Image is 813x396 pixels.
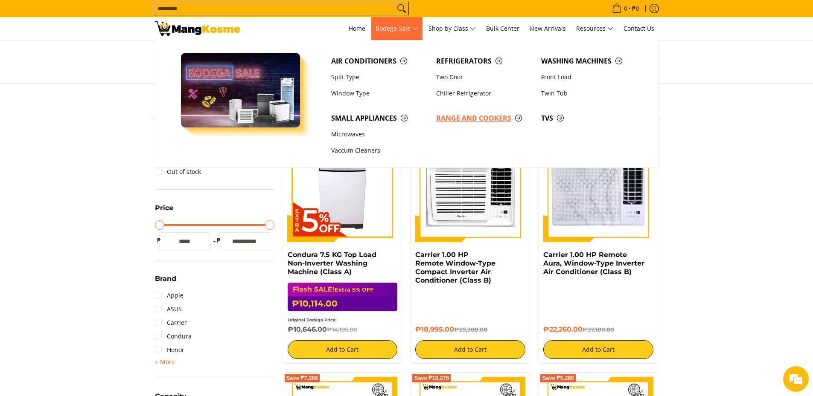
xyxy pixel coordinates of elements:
span: Save ₱19,275 [414,376,449,381]
del: ₱37,100.00 [583,326,614,333]
a: Chiller Refrigerator [432,85,537,101]
span: Resources [576,23,613,34]
h6: ₱18,995.00 [415,325,525,334]
img: All Products - Home Appliances Warehouse Sale l Mang Kosme [155,21,240,36]
a: Front Load [537,69,642,85]
a: Split Type [327,69,432,85]
span: Price [155,205,173,211]
a: Vaccum Cleaners [327,143,432,159]
a: Refrigerators [432,53,537,69]
img: Bodega Sale [181,53,300,127]
span: Home [349,24,365,32]
span: Refrigerators [436,56,533,66]
a: Carrier 1.00 HP Remote Aura, Window-Type Inverter Air Conditioner (Class B) [543,251,644,276]
span: Air Conditioners [331,56,428,66]
span: New Arrivals [530,24,566,32]
summary: Open [155,275,176,289]
summary: Open [155,357,175,367]
button: Search [395,2,408,15]
span: ₱ [215,236,223,245]
small: Original Bodega Price: [288,318,337,322]
span: Save ₱5,280 [542,376,574,381]
a: Range and Cookers [432,110,537,126]
a: Home [344,17,370,40]
button: Add to Cart [415,340,525,359]
a: Contact Us [619,17,659,40]
a: Microwaves [327,126,432,142]
span: TVs [541,113,638,124]
a: Out of stock [155,165,201,179]
nav: Main Menu [249,17,659,40]
a: Carrier [155,316,187,330]
del: ₱14,195.00 [327,326,357,333]
a: Small Appliances [327,110,432,126]
a: Apple [155,289,184,302]
a: Air Conditioners [327,53,432,69]
span: + More [155,358,175,365]
a: Resources [572,17,618,40]
h6: ₱10,114.00 [288,296,398,311]
summary: Open [155,205,173,218]
a: Shop by Class [424,17,480,40]
a: Condura [155,330,192,343]
a: ASUS [155,302,182,316]
a: Washing Machines [537,53,642,69]
span: Bodega Sale [376,23,418,34]
span: Shop by Class [428,23,476,34]
span: Save ₱7,308 [286,376,318,381]
a: TVs [537,110,642,126]
a: Carrier 1.00 HP Remote Window-Type Compact Inverter Air Conditioner (Class B) [415,251,495,284]
span: Bulk Center [486,24,519,32]
span: Washing Machines [541,56,638,66]
button: Add to Cart [288,340,398,359]
span: • [609,4,642,13]
img: Condura 7.5 KG Top Load Non-Inverter Washing Machine (Class A) [288,132,398,242]
span: ₱ [155,236,163,245]
a: Condura 7.5 KG Top Load Non-Inverter Washing Machine (Class A) [288,251,376,276]
h6: ₱22,260.00 [543,325,653,334]
a: Two Door [432,69,537,85]
a: Honor [155,343,184,357]
img: Carrier 1.00 HP Remote Window-Type Compact Inverter Air Conditioner (Class B) [415,132,525,242]
a: New Arrivals [525,17,570,40]
a: Twin Tub [537,85,642,101]
a: Bodega Sale [371,17,423,40]
a: Bulk Center [482,17,524,40]
a: Window Type [327,85,432,101]
span: Range and Cookers [436,113,533,124]
img: Carrier 1.00 HP Remote Aura, Window-Type Inverter Air Conditioner (Class B) [543,132,653,242]
button: Add to Cart [543,340,653,359]
span: Contact Us [624,24,654,32]
span: ₱0 [631,6,641,12]
span: Brand [155,275,176,282]
del: ₱35,300.00 [454,326,487,333]
h6: ₱10,646.00 [288,325,398,334]
span: Small Appliances [331,113,428,124]
span: 0 [623,6,629,12]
